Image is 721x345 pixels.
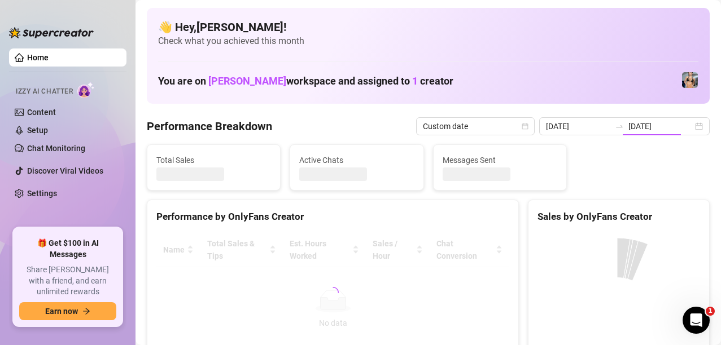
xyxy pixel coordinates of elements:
span: Total Sales [156,154,271,166]
span: Share [PERSON_NAME] with a friend, and earn unlimited rewards [19,264,116,298]
a: Setup [27,126,48,135]
h1: You are on workspace and assigned to creator [158,75,453,87]
h4: Performance Breakdown [147,118,272,134]
span: to [615,122,624,131]
a: Chat Monitoring [27,144,85,153]
a: Discover Viral Videos [27,166,103,175]
input: Start date [546,120,610,132]
span: Active Chats [299,154,414,166]
img: Veronica [682,72,698,88]
span: loading [325,284,341,300]
span: Izzy AI Chatter [16,86,73,97]
span: 🎁 Get $100 in AI Messages [19,238,116,260]
span: Custom date [423,118,528,135]
span: arrow-right [82,307,90,315]
span: swap-right [615,122,624,131]
img: logo-BBDzfeDw.svg [9,27,94,38]
span: Earn now [45,307,78,316]
span: 1 [706,307,715,316]
img: AI Chatter [77,82,95,98]
span: Messages Sent [443,154,557,166]
button: Earn nowarrow-right [19,302,116,320]
a: Content [27,108,56,117]
div: Sales by OnlyFans Creator [538,209,700,224]
span: 1 [412,75,418,87]
h4: 👋 Hey, [PERSON_NAME] ! [158,19,698,35]
a: Home [27,53,49,62]
input: End date [628,120,693,132]
div: Performance by OnlyFans Creator [156,209,509,224]
span: Check what you achieved this month [158,35,698,47]
iframe: Intercom live chat [683,307,710,334]
span: calendar [522,123,528,130]
a: Settings [27,189,57,198]
span: [PERSON_NAME] [208,75,286,87]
